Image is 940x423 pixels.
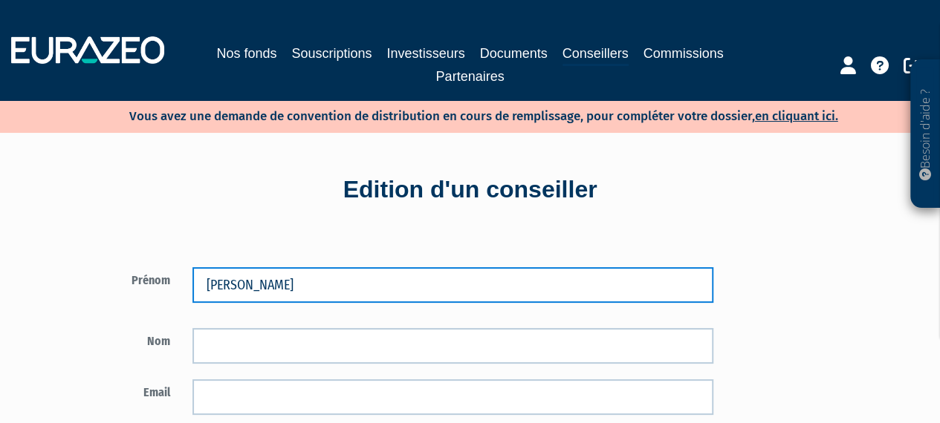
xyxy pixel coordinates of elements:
[644,43,724,64] a: Commissions
[216,43,276,64] a: Nos fonds
[435,66,504,87] a: Partenaires
[291,43,372,64] a: Souscriptions
[73,379,181,401] label: Email
[73,267,181,289] label: Prénom
[386,43,464,64] a: Investisseurs
[480,43,548,64] a: Documents
[917,68,934,201] p: Besoin d'aide ?
[563,43,629,66] a: Conseillers
[755,108,838,124] a: en cliquant ici.
[86,104,838,125] p: Vous avez une demande de convention de distribution en cours de remplissage, pour compléter votre...
[11,36,164,63] img: 1732889491-logotype_eurazeo_blanc_rvb.png
[47,173,894,207] div: Edition d'un conseiller
[73,328,181,350] label: Nom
